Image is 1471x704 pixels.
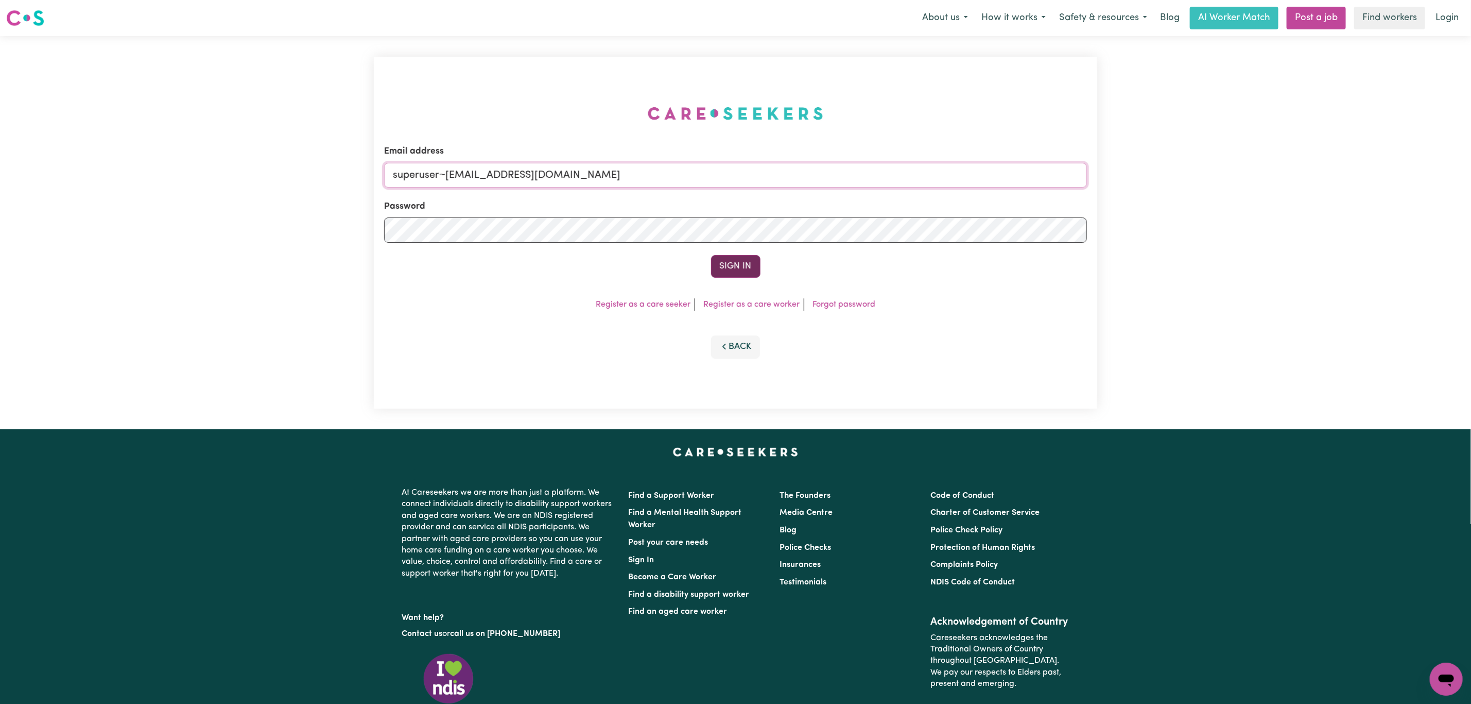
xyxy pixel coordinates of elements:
a: Register as a care worker [703,300,800,309]
button: Safety & resources [1052,7,1154,29]
a: Find a Mental Health Support Worker [629,509,742,529]
a: Register as a care seeker [596,300,690,309]
a: Find an aged care worker [629,608,728,616]
p: Careseekers acknowledges the Traditional Owners of Country throughout [GEOGRAPHIC_DATA]. We pay o... [930,628,1069,694]
a: NDIS Code of Conduct [930,578,1015,586]
a: Police Checks [780,544,831,552]
a: Protection of Human Rights [930,544,1035,552]
a: Testimonials [780,578,826,586]
a: Find a disability support worker [629,591,750,599]
button: How it works [975,7,1052,29]
a: Police Check Policy [930,526,1002,534]
a: Careseekers logo [6,6,44,30]
a: Login [1429,7,1465,29]
a: Insurances [780,561,821,569]
a: Blog [1154,7,1186,29]
a: Blog [780,526,797,534]
a: Become a Care Worker [629,573,717,581]
a: call us on [PHONE_NUMBER] [451,630,561,638]
a: AI Worker Match [1190,7,1278,29]
a: Find a Support Worker [629,492,715,500]
p: Want help? [402,608,616,624]
a: Complaints Policy [930,561,998,569]
a: Post a job [1287,7,1346,29]
input: Email address [384,163,1087,188]
a: Forgot password [812,300,875,309]
a: Charter of Customer Service [930,509,1040,517]
a: Find workers [1354,7,1425,29]
button: Sign In [711,255,760,278]
a: Media Centre [780,509,833,517]
label: Email address [384,145,444,158]
a: The Founders [780,492,830,500]
img: Careseekers logo [6,9,44,27]
iframe: Button to launch messaging window, conversation in progress [1430,663,1463,696]
a: Careseekers home page [673,448,798,456]
a: Sign In [629,556,654,564]
a: Post your care needs [629,539,708,547]
label: Password [384,200,425,213]
button: About us [915,7,975,29]
p: or [402,624,616,644]
p: At Careseekers we are more than just a platform. We connect individuals directly to disability su... [402,483,616,583]
a: Code of Conduct [930,492,994,500]
a: Contact us [402,630,443,638]
h2: Acknowledgement of Country [930,616,1069,628]
button: Back [711,336,760,358]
